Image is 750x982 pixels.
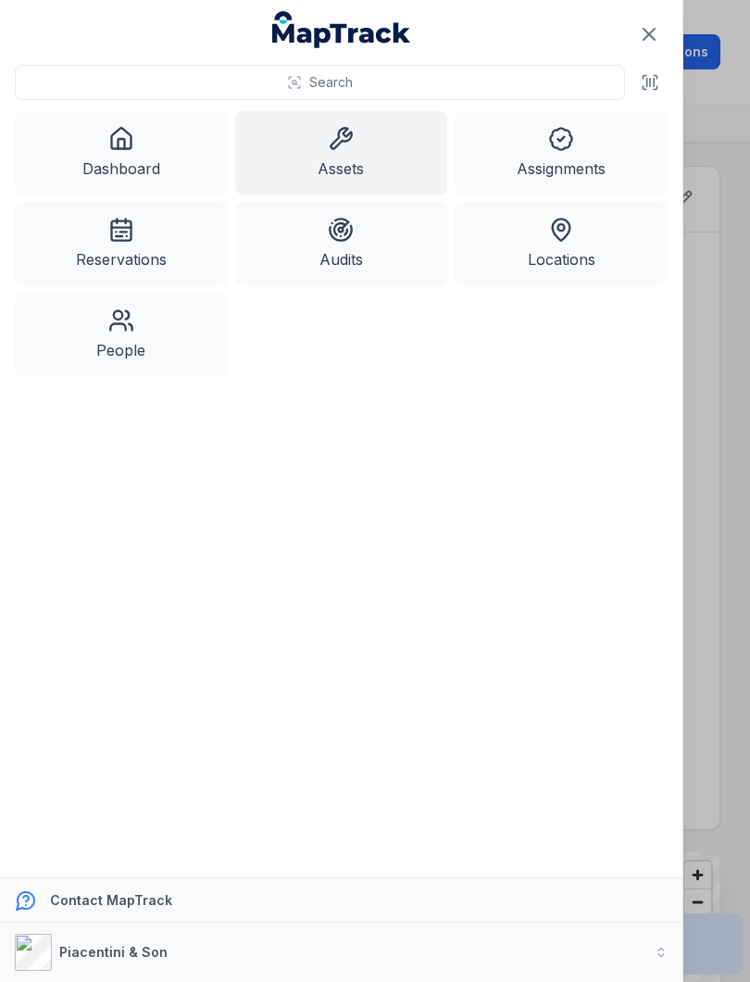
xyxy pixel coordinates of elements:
[15,111,228,195] a: Dashboard
[455,111,668,195] a: Assignments
[235,202,448,285] a: Audits
[630,15,669,54] button: Close navigation
[59,944,168,960] strong: Piacentini & Son
[15,293,228,376] a: People
[15,202,228,285] a: Reservations
[455,202,668,285] a: Locations
[272,11,411,48] a: MapTrack
[15,65,625,100] button: Search
[50,892,172,908] strong: Contact MapTrack
[309,73,353,92] span: Search
[235,111,448,195] a: Assets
